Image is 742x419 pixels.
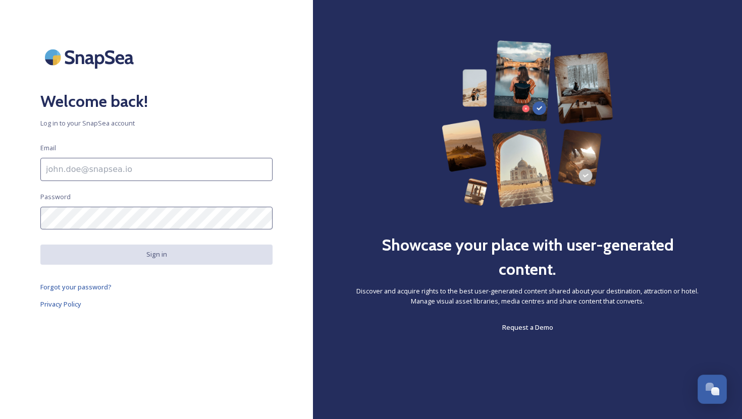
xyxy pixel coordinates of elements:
a: Request a Demo [502,321,553,333]
span: Log in to your SnapSea account [40,118,273,128]
h2: Showcase your place with user-generated content. [353,233,702,281]
span: Email [40,143,56,153]
img: 63b42ca75bacad526042e722_Group%20154-p-800.png [442,40,613,208]
img: SnapSea Logo [40,40,141,74]
button: Open Chat [698,375,727,404]
button: Sign in [40,245,273,264]
h2: Welcome back! [40,89,273,113]
a: Privacy Policy [40,298,273,310]
span: Forgot your password? [40,282,112,291]
a: Forgot your password? [40,281,273,293]
span: Privacy Policy [40,300,81,309]
span: Request a Demo [502,323,553,332]
span: Password [40,192,71,202]
input: john.doe@snapsea.io [40,158,273,181]
span: Discover and acquire rights to the best user-generated content shared about your destination, att... [353,286,702,306]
